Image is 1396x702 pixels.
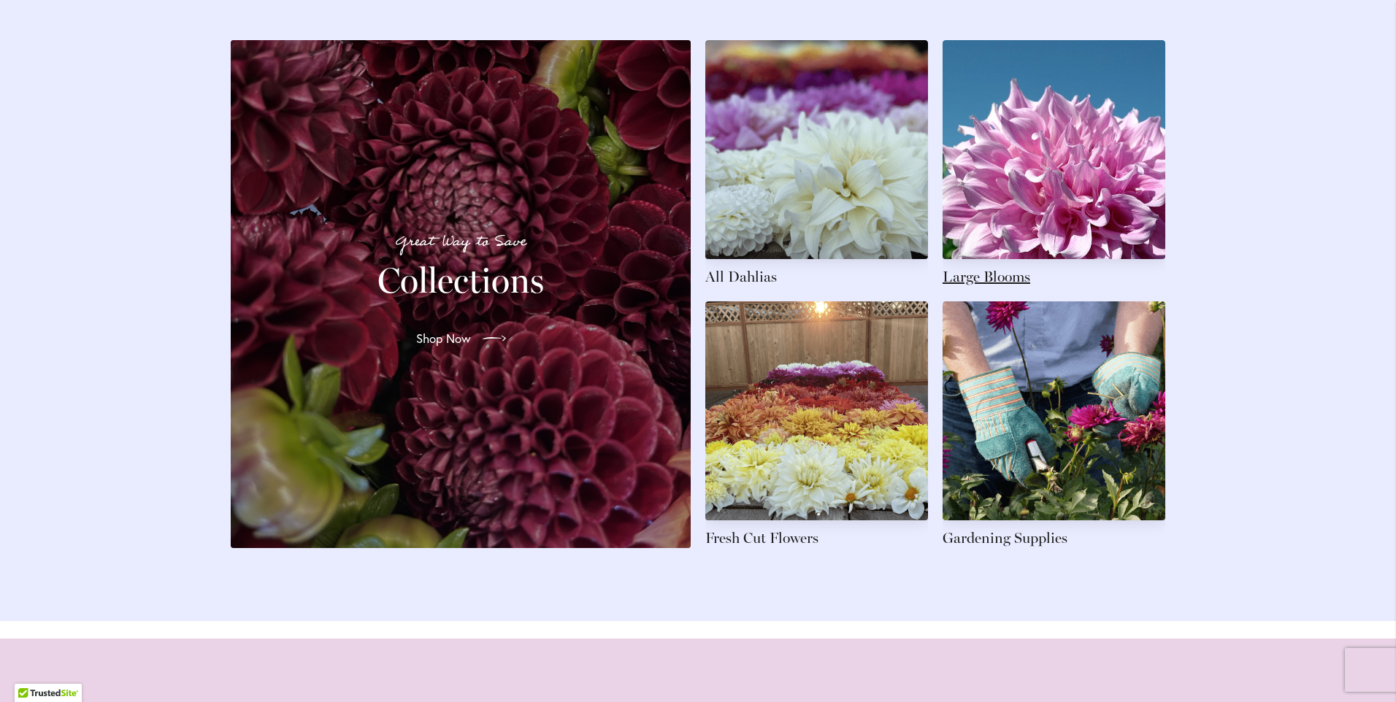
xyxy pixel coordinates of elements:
p: Great Way to Save [248,230,673,254]
a: Shop Now [404,318,518,359]
span: Shop Now [416,330,471,347]
h2: Collections [248,260,673,301]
